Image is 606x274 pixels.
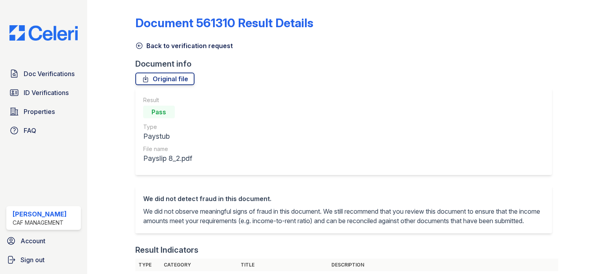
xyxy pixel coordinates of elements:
a: Account [3,233,84,249]
th: Type [135,259,161,271]
div: CAF Management [13,219,67,227]
span: ID Verifications [24,88,69,97]
th: Category [161,259,238,271]
a: ID Verifications [6,85,81,101]
div: Paystub [143,131,192,142]
p: We did not observe meaningful signs of fraud in this document. We still recommend that you review... [143,207,544,226]
a: Original file [135,73,195,85]
th: Description [328,259,558,271]
div: Type [143,123,192,131]
a: Back to verification request [135,41,233,50]
a: Document 561310 Result Details [135,16,313,30]
span: Doc Verifications [24,69,75,78]
div: Result Indicators [135,244,198,255]
a: FAQ [6,123,81,138]
div: We did not detect fraud in this document. [143,194,544,203]
span: Account [21,236,45,246]
span: Sign out [21,255,45,265]
div: Pass [143,106,175,118]
span: Properties [24,107,55,116]
div: [PERSON_NAME] [13,209,67,219]
div: Document info [135,58,558,69]
a: Sign out [3,252,84,268]
a: Doc Verifications [6,66,81,82]
div: File name [143,145,192,153]
a: Properties [6,104,81,119]
span: FAQ [24,126,36,135]
th: Title [238,259,328,271]
div: Payslip 8_2.pdf [143,153,192,164]
div: Result [143,96,192,104]
img: CE_Logo_Blue-a8612792a0a2168367f1c8372b55b34899dd931a85d93a1a3d3e32e68fde9ad4.png [3,25,84,41]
